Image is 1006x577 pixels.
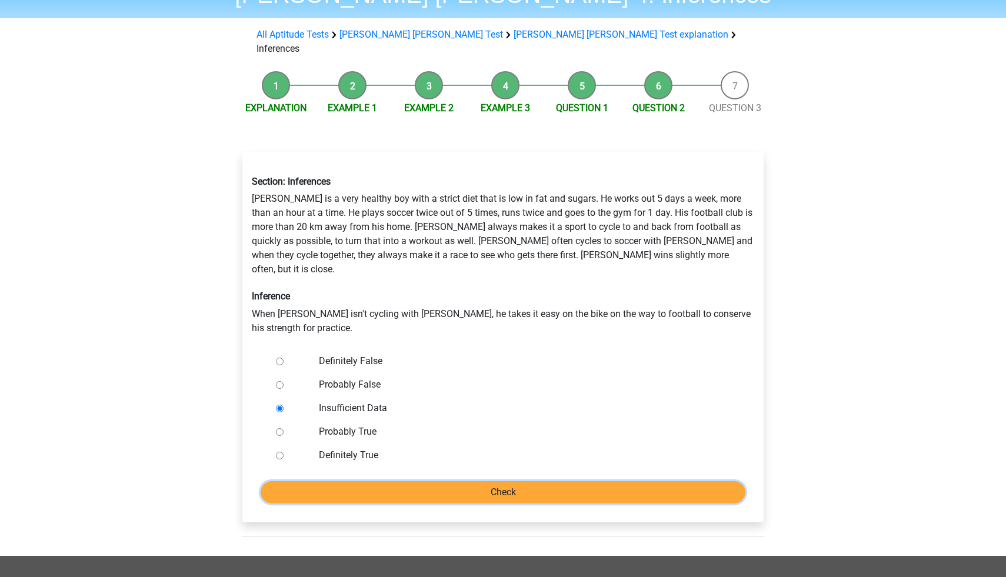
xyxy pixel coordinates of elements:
a: Example 2 [404,102,454,114]
a: [PERSON_NAME] [PERSON_NAME] Test explanation [514,29,728,40]
a: Question 2 [632,102,685,114]
a: All Aptitude Tests [257,29,329,40]
a: Example 1 [328,102,377,114]
label: Insufficient Data [319,401,726,415]
div: Inferences [252,28,754,56]
input: Check [261,481,745,503]
h6: Section: Inferences [252,176,754,187]
a: Example 3 [481,102,530,114]
label: Probably True [319,425,726,439]
a: Question 1 [556,102,608,114]
label: Definitely True [319,448,726,462]
a: Question 3 [709,102,761,114]
a: Explanation [245,102,307,114]
label: Definitely False [319,354,726,368]
a: [PERSON_NAME] [PERSON_NAME] Test [339,29,503,40]
label: Probably False [319,378,726,392]
div: [PERSON_NAME] is a very healthy boy with a strict diet that is low in fat and sugars. He works ou... [243,166,763,344]
h6: Inference [252,291,754,302]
